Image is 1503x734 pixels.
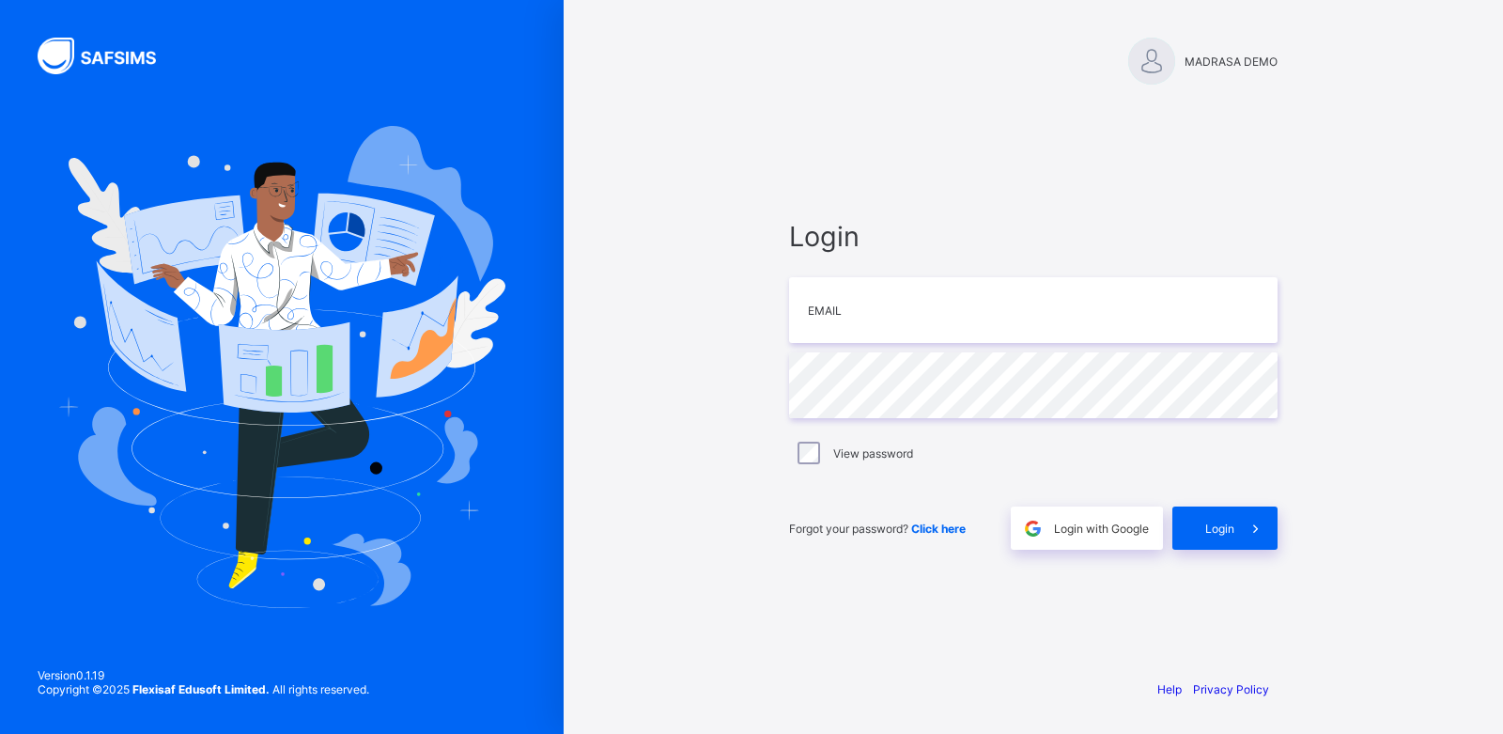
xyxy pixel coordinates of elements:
[1185,55,1278,69] span: MADRASA DEMO
[789,220,1278,253] span: Login
[38,668,369,682] span: Version 0.1.19
[1054,522,1149,536] span: Login with Google
[38,682,369,696] span: Copyright © 2025 All rights reserved.
[1022,518,1044,539] img: google.396cfc9801f0270233282035f929180a.svg
[833,446,913,461] label: View password
[38,38,178,74] img: SAFSIMS Logo
[1157,682,1182,696] a: Help
[132,682,270,696] strong: Flexisaf Edusoft Limited.
[1193,682,1269,696] a: Privacy Policy
[789,522,966,536] span: Forgot your password?
[58,126,505,607] img: Hero Image
[911,522,966,536] a: Click here
[1205,522,1234,536] span: Login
